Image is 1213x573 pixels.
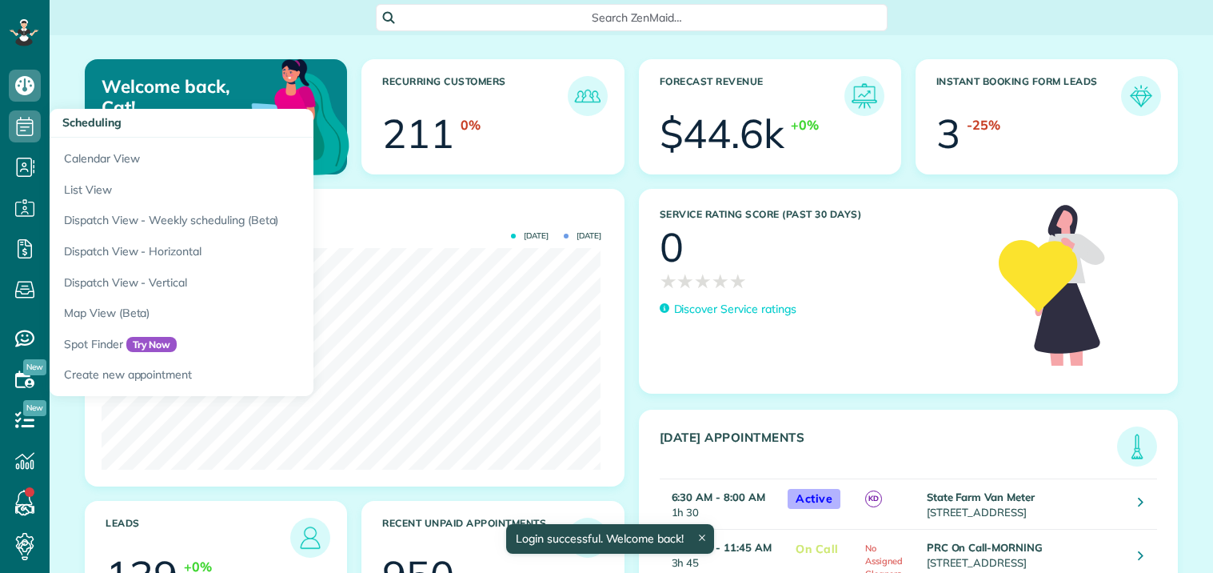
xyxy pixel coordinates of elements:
img: icon_form_leads-04211a6a04a5b2264e4ee56bc0799ec3eb69b7e499cbb523a139df1d13a81ae0.png [1125,80,1157,112]
td: 1h 30 [660,479,780,529]
a: Map View (Beta) [50,298,449,329]
span: [DATE] [564,232,601,240]
h3: Leads [106,518,290,558]
strong: PRC On Call-MORNING [927,541,1043,554]
img: icon_unpaid_appointments-47b8ce3997adf2238b356f14209ab4cced10bd1f174958f3ca8f1d0dd7fffeee.png [572,522,604,554]
h3: Service Rating score (past 30 days) [660,209,984,220]
h3: Recent unpaid appointments [382,518,567,558]
img: icon_recurring_customers-cf858462ba22bcd05b5a5880d41d6543d210077de5bb9ebc9590e49fd87d84ed.png [572,80,604,112]
p: Discover Service ratings [674,301,796,318]
span: KD [865,491,882,507]
img: icon_todays_appointments-901f7ab196bb0bea1936b74009e4eb5ffbc2d2711fa7634e0d609ed5ef32b18b.png [1121,431,1153,463]
a: Spot FinderTry Now [50,329,449,360]
span: ★ [694,267,712,295]
a: Dispatch View - Horizontal [50,236,449,267]
div: $44.6k [660,114,785,154]
h3: Instant Booking Form Leads [936,76,1121,116]
div: +0% [791,116,819,134]
div: Login successful. Welcome back! [506,524,714,554]
h3: [DATE] Appointments [660,431,1118,467]
span: ★ [712,267,729,295]
span: ★ [660,267,677,295]
div: 0% [461,116,481,134]
span: [DATE] [511,232,549,240]
span: New [23,359,46,375]
a: Dispatch View - Vertical [50,267,449,299]
strong: State Farm Van Meter [927,491,1035,503]
td: [STREET_ADDRESS] [923,479,1127,529]
span: Try Now [126,337,178,353]
img: icon_forecast_revenue-8c13a41c7ed35a8dcfafea3cbb826a0462acb37728057bba2d056411b612bbbe.png [848,80,880,112]
h3: Recurring Customers [382,76,567,116]
a: Discover Service ratings [660,301,796,318]
a: Create new appointment [50,359,449,396]
div: -25% [967,116,1000,134]
span: On Call [788,539,847,559]
span: New [23,400,46,416]
span: ★ [729,267,747,295]
img: icon_leads-1bed01f49abd5b7fead27621c3d59655bb73ed531f8eeb49469d10e621d6b896.png [294,522,326,554]
div: 3 [936,114,960,154]
div: 0 [660,227,684,267]
p: Welcome back, Cat! [102,76,261,118]
a: List View [50,174,449,206]
img: dashboard_welcome-42a62b7d889689a78055ac9021e634bf52bae3f8056760290aed330b23ab8690.png [198,41,353,196]
strong: 6:30 AM - 8:00 AM [672,491,765,503]
h3: Forecast Revenue [660,76,844,116]
span: Scheduling [62,115,122,130]
a: Calendar View [50,138,449,174]
div: 211 [382,114,454,154]
h3: Actual Revenue this month [106,210,608,224]
span: Active [788,489,840,509]
strong: 8:00 AM - 11:45 AM [672,541,772,554]
a: Dispatch View - Weekly scheduling (Beta) [50,205,449,236]
span: ★ [676,267,694,295]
